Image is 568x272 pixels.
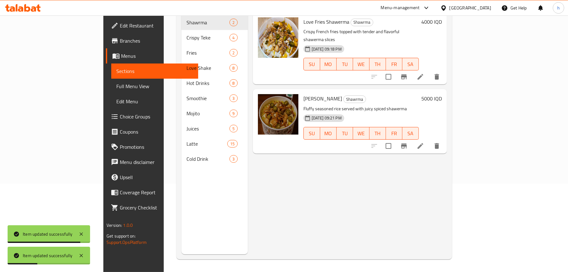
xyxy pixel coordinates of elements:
div: Cold Drink3 [181,151,248,166]
a: Grocery Checklist [106,200,198,215]
span: FR [388,60,400,69]
button: delete [429,69,444,84]
span: MO [323,60,334,69]
span: TU [339,60,351,69]
a: Coupons [106,124,198,139]
span: Upsell [120,173,193,181]
div: Crispy Teke4 [181,30,248,45]
a: Choice Groups [106,109,198,124]
button: TU [337,58,353,70]
span: 1.0.0 [123,221,133,229]
span: Get support on: [107,232,136,240]
p: Crispy French fries topped with tender and flavorful shawerma slices [303,28,419,44]
span: 2 [230,50,237,56]
span: Coverage Report [120,189,193,196]
a: Upsell [106,170,198,185]
button: Branch-specific-item [396,69,412,84]
h6: 4000 IQD [421,17,442,26]
span: Select to update [382,70,395,83]
button: delete [429,138,444,154]
span: Grocery Checklist [120,204,193,211]
div: items [229,94,237,102]
div: items [229,19,237,26]
a: Menu disclaimer [106,154,198,170]
div: Fries2 [181,45,248,60]
button: FR [386,58,402,70]
button: SA [402,127,419,140]
span: 8 [230,80,237,86]
div: items [229,49,237,57]
div: Shawrma [343,95,366,103]
a: Edit Menu [111,94,198,109]
img: Rizo Shawerma [258,94,298,135]
div: Item updated successfully [23,252,72,259]
a: Edit Restaurant [106,18,198,33]
div: [GEOGRAPHIC_DATA] [449,4,491,11]
button: SU [303,58,320,70]
button: MO [320,127,337,140]
a: Edit menu item [417,73,424,81]
span: Choice Groups [120,113,193,120]
a: Edit menu item [417,142,424,150]
div: items [229,155,237,163]
div: Latte15 [181,136,248,151]
span: SU [306,60,318,69]
span: Promotions [120,143,193,151]
span: Edit Menu [116,98,193,105]
span: Shawrma [186,19,230,26]
span: Hot Drinks [186,79,230,87]
span: Coupons [120,128,193,136]
span: 2 [230,20,237,26]
button: TU [337,127,353,140]
div: items [229,110,237,117]
div: Smoothie3 [181,91,248,106]
span: Branches [120,37,193,45]
button: TH [370,58,386,70]
span: 3 [230,156,237,162]
span: 3 [230,95,237,101]
div: items [229,34,237,41]
span: Cold Drink [186,155,230,163]
span: Love Fries Shawerma [303,17,349,27]
nav: Menu sections [181,12,248,169]
button: Branch-specific-item [396,138,412,154]
div: Menu-management [381,4,420,12]
span: Fries [186,49,230,57]
button: MO [320,58,337,70]
button: WE [353,58,370,70]
span: Smoothie [186,94,230,102]
div: items [227,140,237,148]
span: Full Menu View [116,82,193,90]
div: Shawrma2 [181,15,248,30]
div: Item updated successfully [23,231,72,238]
span: Shawrma [351,19,373,26]
div: Love Shake8 [181,60,248,76]
span: [DATE] 09:18 PM [309,46,344,52]
span: WE [356,129,367,138]
span: Love Shake [186,64,230,72]
span: Crispy Teke [186,34,230,41]
div: items [229,125,237,132]
a: Menus [106,48,198,63]
span: MO [323,129,334,138]
div: items [229,79,237,87]
span: Menu disclaimer [120,158,193,166]
div: Latte [186,140,228,148]
span: Edit Restaurant [120,22,193,29]
a: Coverage Report [106,185,198,200]
span: 4 [230,35,237,41]
span: h [557,4,560,11]
span: SA [405,129,416,138]
img: Love Fries Shawerma [258,17,298,58]
span: SU [306,129,318,138]
span: 15 [228,141,237,147]
span: Juices [186,125,230,132]
span: Sections [116,67,193,75]
div: Juices5 [181,121,248,136]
